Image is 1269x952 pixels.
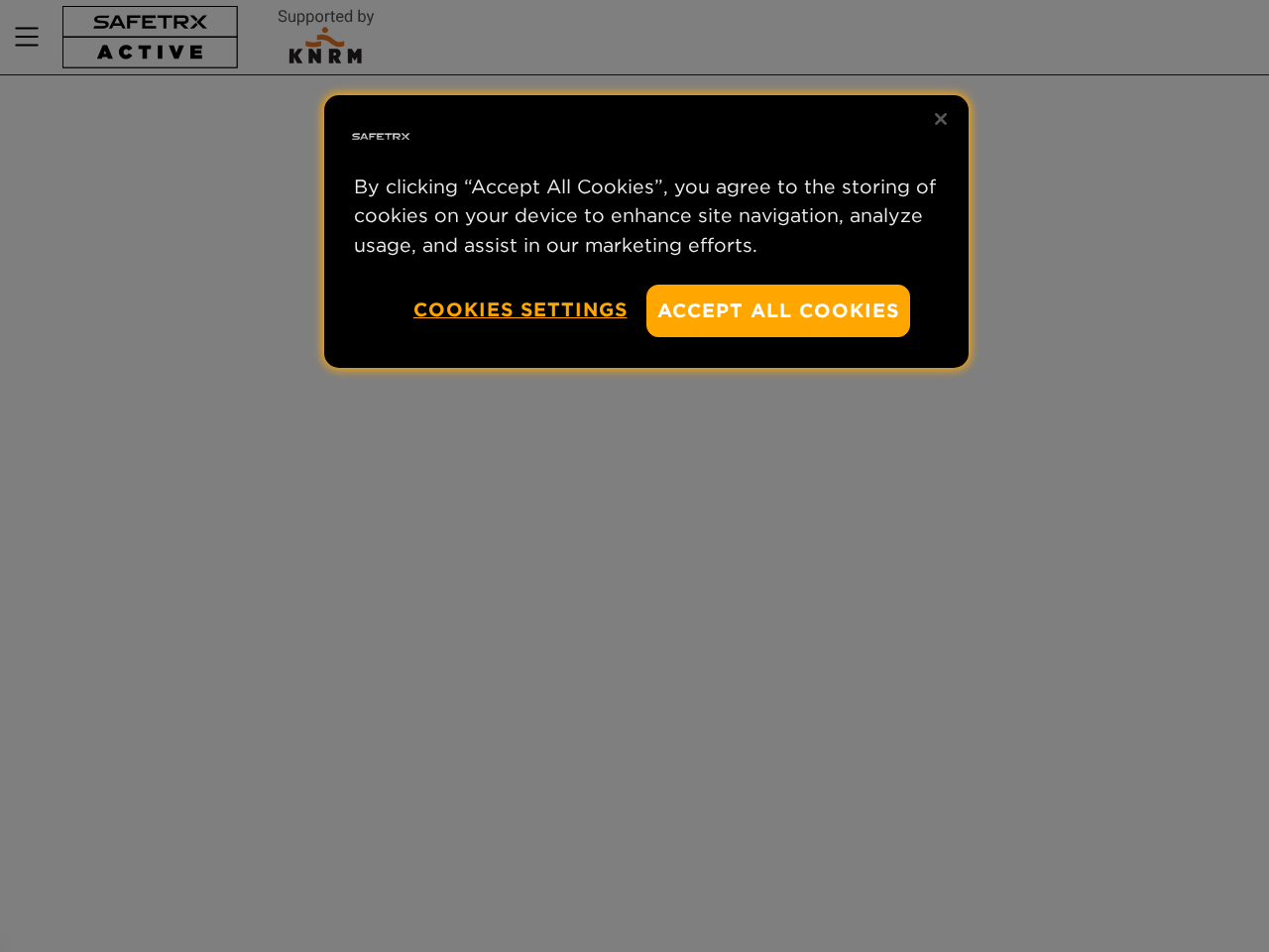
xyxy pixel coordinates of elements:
button: Accept All Cookies [646,285,910,337]
div: Privacy [324,95,969,368]
img: Safe Tracks [349,105,412,169]
button: Close [919,97,963,141]
p: By clicking “Accept All Cookies”, you agree to the storing of cookies on your device to enhance s... [354,173,939,260]
button: Cookies Settings [413,285,628,335]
